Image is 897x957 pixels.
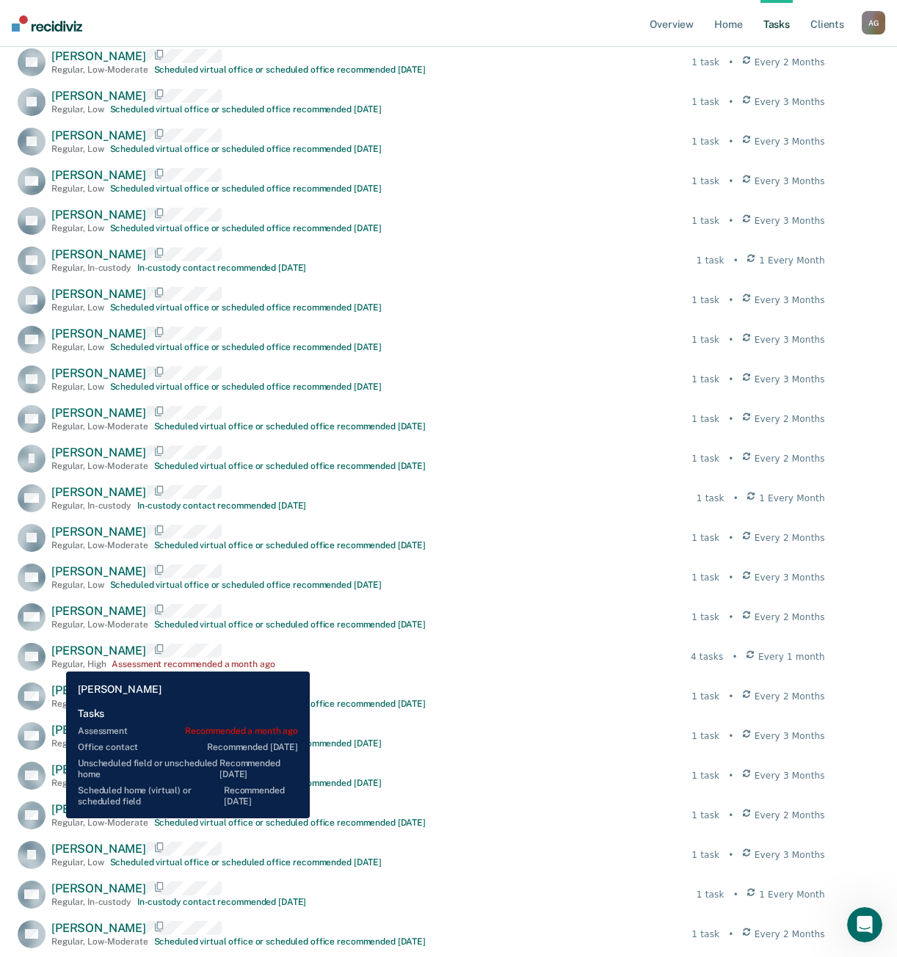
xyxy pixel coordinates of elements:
[847,907,882,942] iframe: Intercom live chat
[755,412,825,426] span: Every 2 Months
[51,723,146,737] span: [PERSON_NAME]
[691,95,719,109] div: 1 task
[759,492,825,505] span: 1 Every Month
[154,619,426,630] div: Scheduled virtual office or scheduled office recommended [DATE]
[51,445,146,459] span: [PERSON_NAME]
[691,531,719,545] div: 1 task
[758,650,825,663] span: Every 1 month
[51,247,146,261] span: [PERSON_NAME]
[691,135,719,148] div: 1 task
[755,729,825,743] span: Every 3 Months
[51,501,131,511] div: Regular , In-custody
[728,214,733,228] div: •
[12,15,82,32] img: Recidiviz
[691,650,723,663] div: 4 tasks
[51,802,146,816] span: [PERSON_NAME]
[110,857,382,867] div: Scheduled virtual office or scheduled office recommended [DATE]
[755,690,825,703] span: Every 2 Months
[691,294,719,307] div: 1 task
[691,729,719,743] div: 1 task
[154,818,426,828] div: Scheduled virtual office or scheduled office recommended [DATE]
[728,175,733,188] div: •
[733,492,738,505] div: •
[51,421,148,432] div: Regular , Low-Moderate
[755,848,825,862] span: Every 3 Months
[755,809,825,822] span: Every 2 Months
[51,683,146,697] span: [PERSON_NAME]
[110,104,382,114] div: Scheduled virtual office or scheduled office recommended [DATE]
[110,738,382,749] div: Scheduled virtual office or scheduled office recommended [DATE]
[728,769,733,782] div: •
[755,135,825,148] span: Every 3 Months
[51,604,146,618] span: [PERSON_NAME]
[51,406,146,420] span: [PERSON_NAME]
[110,144,382,154] div: Scheduled virtual office or scheduled office recommended [DATE]
[691,214,719,228] div: 1 task
[51,857,104,867] div: Regular , Low
[110,342,382,352] div: Scheduled virtual office or scheduled office recommended [DATE]
[137,501,307,511] div: In-custody contact recommended [DATE]
[51,263,131,273] div: Regular , In-custody
[51,65,148,75] div: Regular , Low-Moderate
[51,461,148,471] div: Regular , Low-Moderate
[51,699,148,709] div: Regular , Low-Moderate
[755,214,825,228] span: Every 3 Months
[728,928,733,941] div: •
[697,254,724,267] div: 1 task
[733,254,738,267] div: •
[691,928,719,941] div: 1 task
[728,294,733,307] div: •
[728,611,733,624] div: •
[51,302,104,313] div: Regular , Low
[691,175,719,188] div: 1 task
[51,580,104,590] div: Regular , Low
[51,485,146,499] span: [PERSON_NAME]
[755,294,825,307] span: Every 3 Months
[110,223,382,233] div: Scheduled virtual office or scheduled office recommended [DATE]
[51,619,148,630] div: Regular , Low-Moderate
[728,848,733,862] div: •
[51,778,104,788] div: Regular , Low
[137,897,307,907] div: In-custody contact recommended [DATE]
[755,373,825,386] span: Every 3 Months
[154,936,426,947] div: Scheduled virtual office or scheduled office recommended [DATE]
[51,897,131,907] div: Regular , In-custody
[51,921,146,935] span: [PERSON_NAME]
[728,571,733,584] div: •
[691,412,719,426] div: 1 task
[755,56,825,69] span: Every 2 Months
[862,11,885,34] div: A G
[728,809,733,822] div: •
[51,104,104,114] div: Regular , Low
[691,809,719,822] div: 1 task
[691,452,719,465] div: 1 task
[51,659,106,669] div: Regular , High
[51,183,104,194] div: Regular , Low
[51,842,146,856] span: [PERSON_NAME]
[728,531,733,545] div: •
[755,769,825,782] span: Every 3 Months
[51,540,148,550] div: Regular , Low-Moderate
[728,452,733,465] div: •
[728,373,733,386] div: •
[755,571,825,584] span: Every 3 Months
[733,888,738,901] div: •
[51,89,146,103] span: [PERSON_NAME]
[51,763,146,776] span: [PERSON_NAME]
[154,540,426,550] div: Scheduled virtual office or scheduled office recommended [DATE]
[51,342,104,352] div: Regular , Low
[728,729,733,743] div: •
[51,223,104,233] div: Regular , Low
[697,888,724,901] div: 1 task
[755,95,825,109] span: Every 3 Months
[51,287,146,301] span: [PERSON_NAME]
[755,928,825,941] span: Every 2 Months
[697,492,724,505] div: 1 task
[728,690,733,703] div: •
[691,690,719,703] div: 1 task
[728,333,733,346] div: •
[755,175,825,188] span: Every 3 Months
[755,333,825,346] span: Every 3 Months
[51,144,104,154] div: Regular , Low
[728,56,733,69] div: •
